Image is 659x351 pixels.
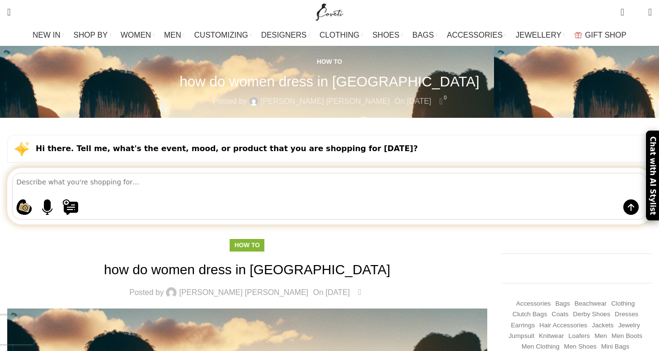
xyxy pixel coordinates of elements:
span: ACCESSORIES [447,30,503,40]
span: Posted by [213,95,247,108]
a: Men (1,906 items) [594,332,607,341]
a: Accessories (745 items) [516,299,551,309]
a: [PERSON_NAME] [PERSON_NAME] [179,289,308,296]
a: DESIGNERS [261,26,310,45]
img: author-avatar [166,287,177,298]
a: Derby shoes (233 items) [573,310,610,319]
a: 0 [355,286,365,299]
a: Search [2,2,15,22]
a: Men Boots (296 items) [612,332,643,341]
span: SHOP BY [73,30,108,40]
span: NEW IN [33,30,61,40]
span: BAGS [412,30,434,40]
div: My Wishlist [632,2,641,22]
img: author-avatar [249,97,258,106]
a: Jewelry (408 items) [618,321,640,330]
a: Beachwear (451 items) [575,299,607,309]
a: Bags (1,744 items) [555,299,570,309]
a: 0 [616,2,629,22]
a: CLOTHING [319,26,363,45]
span: SHOES [372,30,399,40]
div: Main navigation [2,26,657,45]
a: Loafers (193 items) [568,332,590,341]
a: BAGS [412,26,437,45]
h1: how do women dress in [GEOGRAPHIC_DATA] [179,73,480,90]
a: [PERSON_NAME] [PERSON_NAME] [261,95,390,108]
span: Posted by [129,289,164,296]
a: WOMEN [121,26,154,45]
a: CUSTOMIZING [194,26,252,45]
span: GIFT SHOP [585,30,627,40]
a: SHOES [372,26,403,45]
span: WOMEN [121,30,151,40]
a: Hair Accessories (245 items) [539,321,587,330]
span: 0 [633,10,641,17]
a: ACCESSORIES [447,26,506,45]
span: CLOTHING [319,30,359,40]
time: On [DATE] [395,97,431,105]
a: JEWELLERY [516,26,565,45]
span: CUSTOMIZING [194,30,248,40]
time: On [DATE] [313,288,350,296]
span: 0 [442,94,449,101]
a: Jumpsuit (155 items) [508,332,534,341]
span: MEN [164,30,181,40]
a: Jackets (1,198 items) [592,321,614,330]
a: Dresses (9,676 items) [615,310,638,319]
span: DESIGNERS [261,30,306,40]
a: SHOP BY [73,26,111,45]
a: MEN [164,26,184,45]
a: 0 [436,95,446,108]
a: How to [317,58,342,65]
a: NEW IN [33,26,64,45]
span: 0 [360,285,368,293]
a: Coats (417 items) [552,310,569,319]
a: Knitwear (484 items) [539,332,564,341]
a: Site logo [314,7,346,15]
a: Clutch Bags (155 items) [512,310,547,319]
a: How to [234,241,260,249]
img: GiftBag [575,32,582,38]
a: Clothing (18,677 items) [611,299,635,309]
a: Earrings (184 items) [511,321,535,330]
a: GIFT SHOP [575,26,627,45]
span: 0 [621,5,629,12]
span: JEWELLERY [516,30,562,40]
h1: how do women dress in [GEOGRAPHIC_DATA] [7,260,487,279]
